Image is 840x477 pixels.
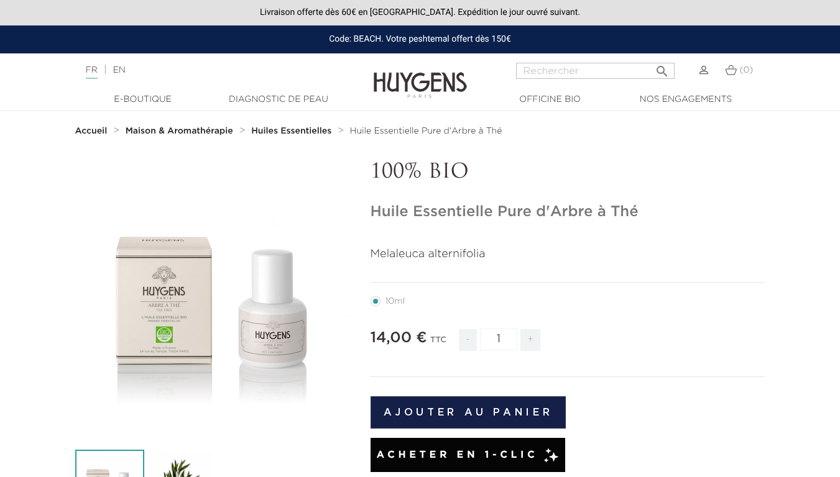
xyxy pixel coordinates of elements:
a: Huiles Essentielles [251,126,335,136]
input: Rechercher [516,63,675,79]
button: Ajouter au panier [371,396,566,429]
a: Officine Bio [488,93,612,106]
label: 10ml [371,296,420,306]
span: Huile Essentielle Pure d'Arbre à Thé [350,127,502,135]
a: FR [86,66,98,79]
a: Maison & Aromathérapie [126,126,236,136]
strong: Huiles Essentielles [251,127,331,135]
span: - [459,329,476,351]
a: Huile Essentielle Pure d'Arbre à Thé [350,126,502,136]
button:  [651,59,673,76]
p: 100% BIO [371,161,765,184]
a: Nos engagements [624,93,748,106]
h1: Huile Essentielle Pure d'Arbre à Thé [371,203,765,221]
strong: Maison & Aromathérapie [126,127,233,135]
a: Diagnostic de peau [216,93,341,106]
input: Quantité [480,329,517,350]
span: + [520,329,540,351]
a: EN [113,66,125,75]
div: | [80,63,341,78]
span: 14,00 € [371,330,427,345]
p: Melaleuca alternifolia [371,246,765,263]
div: TTC [430,327,446,360]
a: Accueil [75,126,110,136]
i:  [655,60,670,75]
span: (0) [739,66,753,75]
a: E-Boutique [81,93,205,106]
img: Huygens [374,52,467,100]
strong: Accueil [75,127,108,135]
